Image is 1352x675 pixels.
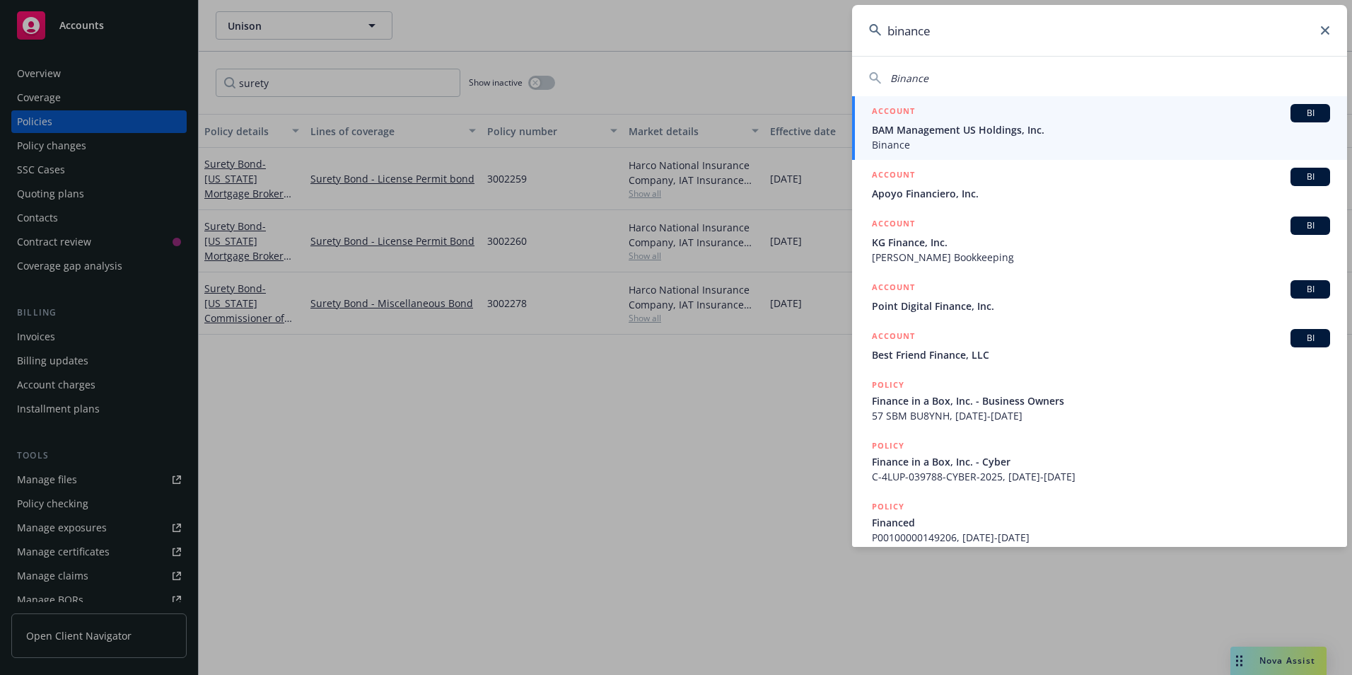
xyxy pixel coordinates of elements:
h5: ACCOUNT [872,329,915,346]
h5: POLICY [872,378,904,392]
h5: ACCOUNT [872,280,915,297]
h5: ACCOUNT [872,168,915,185]
h5: ACCOUNT [872,104,915,121]
a: ACCOUNTBIBest Friend Finance, LLC [852,321,1347,370]
span: KG Finance, Inc. [872,235,1330,250]
span: [PERSON_NAME] Bookkeeping [872,250,1330,265]
h5: POLICY [872,500,904,514]
a: ACCOUNTBIPoint Digital Finance, Inc. [852,272,1347,321]
span: C-4LUP-039788-CYBER-2025, [DATE]-[DATE] [872,469,1330,484]
span: P00100000149206, [DATE]-[DATE] [872,530,1330,545]
span: Point Digital Finance, Inc. [872,299,1330,313]
a: POLICYFinance in a Box, Inc. - Business Owners57 SBM BU8YNH, [DATE]-[DATE] [852,370,1347,431]
span: BAM Management US Holdings, Inc. [872,122,1330,137]
span: Finance in a Box, Inc. - Business Owners [872,393,1330,408]
span: BI [1296,219,1324,232]
span: BI [1296,107,1324,120]
span: 57 SBM BU8YNH, [DATE]-[DATE] [872,408,1330,423]
input: Search... [852,5,1347,56]
h5: ACCOUNT [872,217,915,233]
span: Binance [872,137,1330,152]
a: ACCOUNTBIBAM Management US Holdings, Inc.Binance [852,96,1347,160]
a: POLICYFinancedP00100000149206, [DATE]-[DATE] [852,492,1347,553]
a: POLICYFinance in a Box, Inc. - CyberC-4LUP-039788-CYBER-2025, [DATE]-[DATE] [852,431,1347,492]
a: ACCOUNTBIKG Finance, Inc.[PERSON_NAME] Bookkeeping [852,209,1347,272]
span: Apoyo Financiero, Inc. [872,186,1330,201]
span: BI [1296,332,1324,345]
span: Finance in a Box, Inc. - Cyber [872,454,1330,469]
span: Financed [872,515,1330,530]
span: Binance [890,71,928,85]
span: BI [1296,171,1324,183]
a: ACCOUNTBIApoyo Financiero, Inc. [852,160,1347,209]
h5: POLICY [872,439,904,453]
span: BI [1296,283,1324,296]
span: Best Friend Finance, LLC [872,347,1330,362]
